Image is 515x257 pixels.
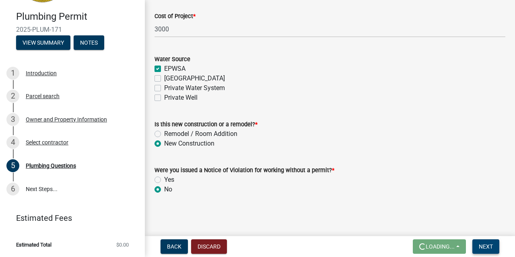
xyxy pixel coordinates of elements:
[479,243,493,250] span: Next
[6,183,19,195] div: 6
[16,11,138,23] h4: Plumbing Permit
[116,242,129,247] span: $0.00
[26,70,57,76] div: Introduction
[6,159,19,172] div: 5
[6,210,132,226] a: Estimated Fees
[164,93,198,103] label: Private Well
[74,35,104,50] button: Notes
[6,67,19,80] div: 1
[26,117,107,122] div: Owner and Property Information
[154,14,196,19] label: Cost of Project
[26,140,68,145] div: Select contractor
[154,168,334,173] label: Were you issued a Notice of Violation for working without a permit?
[154,57,190,62] label: Water Source
[16,35,70,50] button: View Summary
[164,185,172,194] label: No
[154,122,257,127] label: Is this new construction or a remodel?
[164,83,225,93] label: Private Water System
[164,64,185,74] label: EPWSA
[26,163,76,169] div: Plumbing Questions
[16,242,51,247] span: Estimated Total
[16,26,129,33] span: 2025-PLUM-171
[191,239,227,254] button: Discard
[164,139,214,148] label: New Construction
[413,239,466,254] button: Loading...
[161,239,188,254] button: Back
[6,113,19,126] div: 3
[74,40,104,46] wm-modal-confirm: Notes
[26,93,60,99] div: Parcel search
[6,90,19,103] div: 2
[16,40,70,46] wm-modal-confirm: Summary
[164,175,174,185] label: Yes
[164,74,225,83] label: [GEOGRAPHIC_DATA]
[472,239,499,254] button: Next
[167,243,181,250] span: Back
[426,243,455,250] span: Loading...
[164,129,237,139] label: Remodel / Room Addition
[6,136,19,149] div: 4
